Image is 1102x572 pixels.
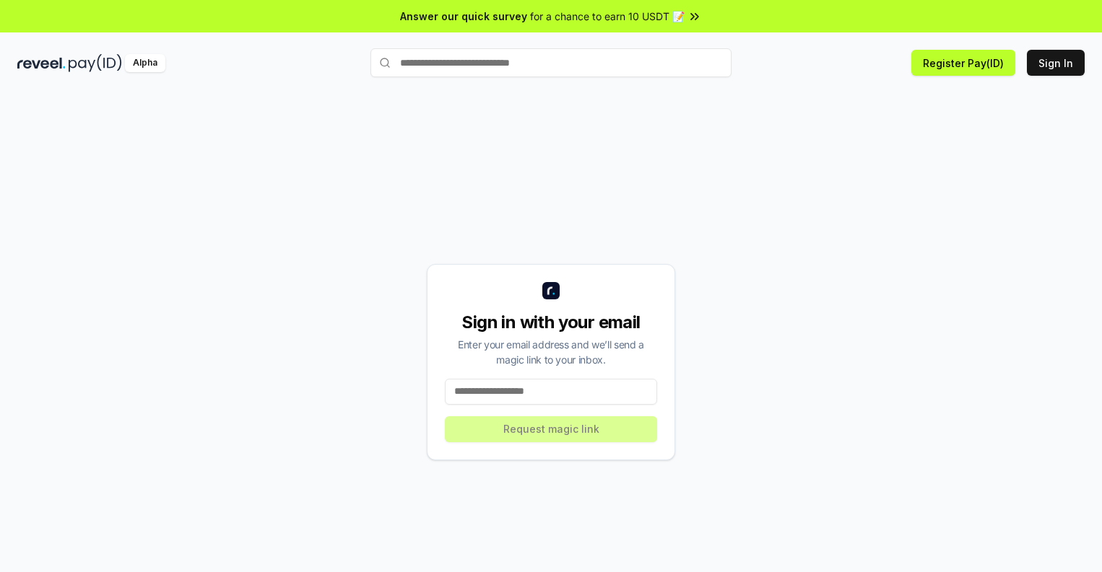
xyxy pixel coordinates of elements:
img: logo_small [542,282,560,299]
img: pay_id [69,54,122,72]
span: for a chance to earn 10 USDT 📝 [530,9,685,24]
img: reveel_dark [17,54,66,72]
span: Answer our quick survey [400,9,527,24]
button: Sign In [1027,50,1085,76]
div: Enter your email address and we’ll send a magic link to your inbox. [445,337,657,367]
button: Register Pay(ID) [911,50,1015,76]
div: Sign in with your email [445,311,657,334]
div: Alpha [125,54,165,72]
